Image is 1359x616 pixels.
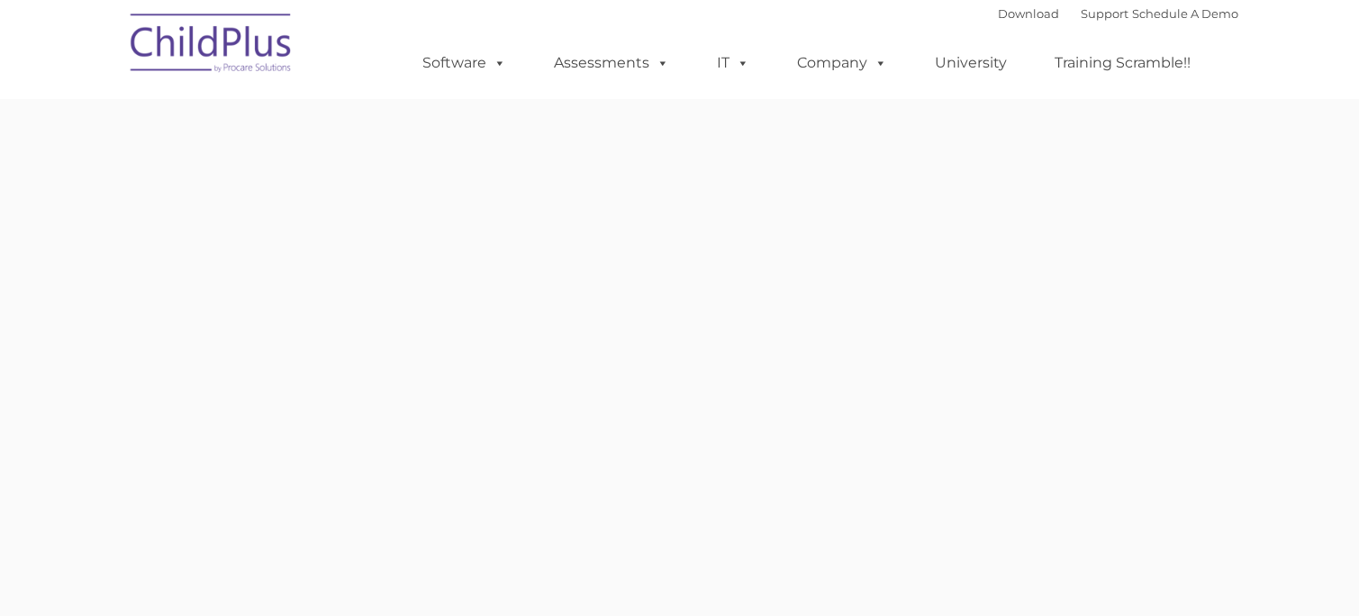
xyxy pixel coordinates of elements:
[998,6,1059,21] a: Download
[998,6,1238,21] font: |
[779,45,905,81] a: Company
[699,45,767,81] a: IT
[1132,6,1238,21] a: Schedule A Demo
[1081,6,1128,21] a: Support
[404,45,524,81] a: Software
[122,1,302,91] img: ChildPlus by Procare Solutions
[536,45,687,81] a: Assessments
[917,45,1025,81] a: University
[1037,45,1209,81] a: Training Scramble!!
